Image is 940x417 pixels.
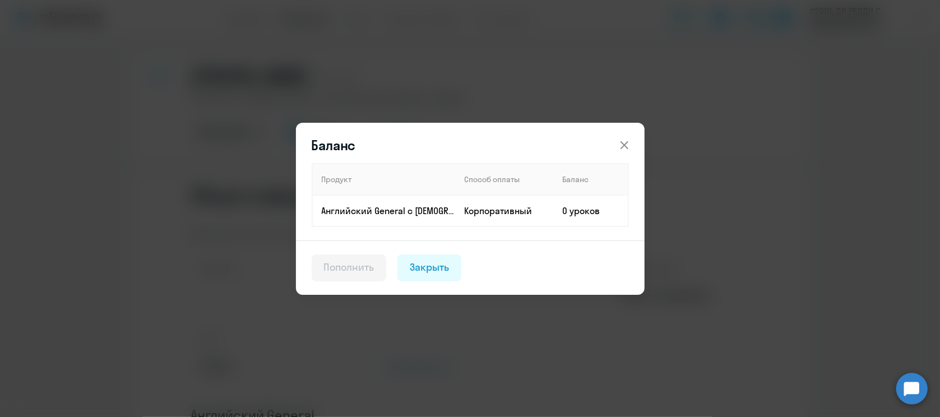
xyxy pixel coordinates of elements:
[410,260,449,275] div: Закрыть
[322,205,455,217] p: Английский General с [DEMOGRAPHIC_DATA] преподавателем
[456,164,554,195] th: Способ оплаты
[296,136,645,154] header: Баланс
[397,254,461,281] button: Закрыть
[312,254,387,281] button: Пополнить
[554,164,628,195] th: Баланс
[554,195,628,226] td: 0 уроков
[312,164,456,195] th: Продукт
[324,260,374,275] div: Пополнить
[456,195,554,226] td: Корпоративный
